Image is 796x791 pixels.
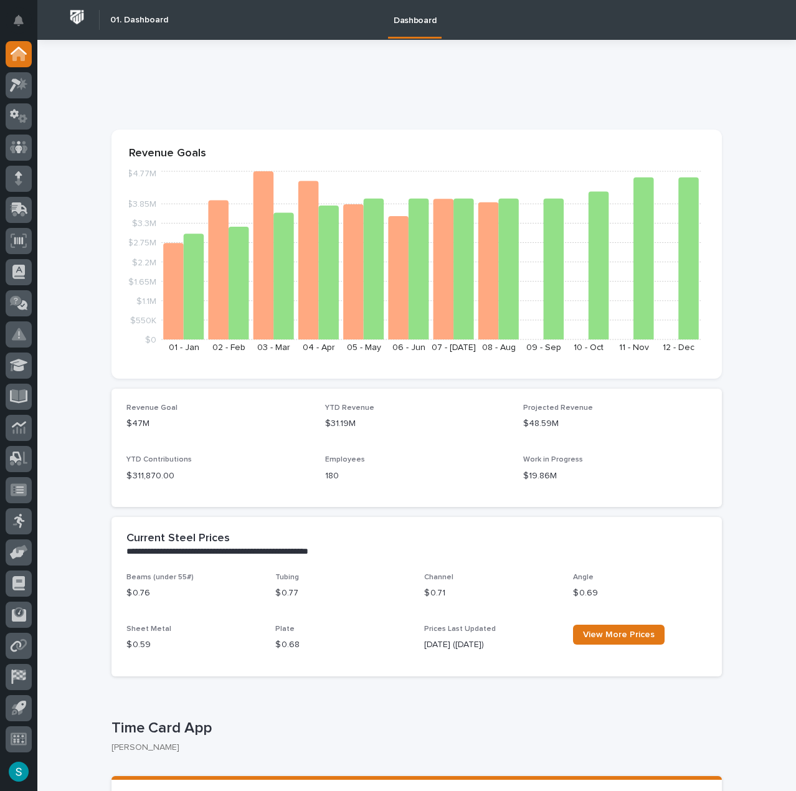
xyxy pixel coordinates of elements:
[212,343,245,352] text: 02 - Feb
[16,15,32,35] div: Notifications
[6,759,32,785] button: users-avatar
[275,587,409,600] p: $ 0.77
[424,638,558,651] p: [DATE] ([DATE])
[110,15,168,26] h2: 01. Dashboard
[126,638,260,651] p: $ 0.59
[432,343,476,352] text: 07 - [DATE]
[526,343,561,352] text: 09 - Sep
[111,719,717,737] p: Time Card App
[619,343,649,352] text: 11 - Nov
[325,470,509,483] p: 180
[275,574,299,581] span: Tubing
[392,343,425,352] text: 06 - Jun
[129,147,704,161] p: Revenue Goals
[145,336,156,344] tspan: $0
[303,343,335,352] text: 04 - Apr
[128,239,156,247] tspan: $2.75M
[126,417,310,430] p: $47M
[573,587,707,600] p: $ 0.69
[523,456,583,463] span: Work in Progress
[128,277,156,286] tspan: $1.65M
[126,625,171,633] span: Sheet Metal
[523,417,707,430] p: $48.59M
[126,587,260,600] p: $ 0.76
[424,574,453,581] span: Channel
[275,625,295,633] span: Plate
[130,316,156,324] tspan: $550K
[663,343,694,352] text: 12 - Dec
[127,200,156,209] tspan: $3.85M
[325,404,374,412] span: YTD Revenue
[257,343,290,352] text: 03 - Mar
[573,625,665,645] a: View More Prices
[482,343,516,352] text: 08 - Aug
[132,258,156,267] tspan: $2.2M
[6,7,32,34] button: Notifications
[347,343,381,352] text: 05 - May
[65,6,88,29] img: Workspace Logo
[275,638,409,651] p: $ 0.68
[126,470,310,483] p: $ 311,870.00
[126,456,192,463] span: YTD Contributions
[325,456,365,463] span: Employees
[523,404,593,412] span: Projected Revenue
[111,742,712,753] p: [PERSON_NAME]
[424,587,558,600] p: $ 0.71
[424,625,496,633] span: Prices Last Updated
[325,417,509,430] p: $31.19M
[126,404,178,412] span: Revenue Goal
[169,343,199,352] text: 01 - Jan
[583,630,655,639] span: View More Prices
[523,470,707,483] p: $19.86M
[126,574,194,581] span: Beams (under 55#)
[132,219,156,228] tspan: $3.3M
[136,296,156,305] tspan: $1.1M
[574,343,604,352] text: 10 - Oct
[127,169,156,178] tspan: $4.77M
[573,574,594,581] span: Angle
[126,532,230,546] h2: Current Steel Prices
